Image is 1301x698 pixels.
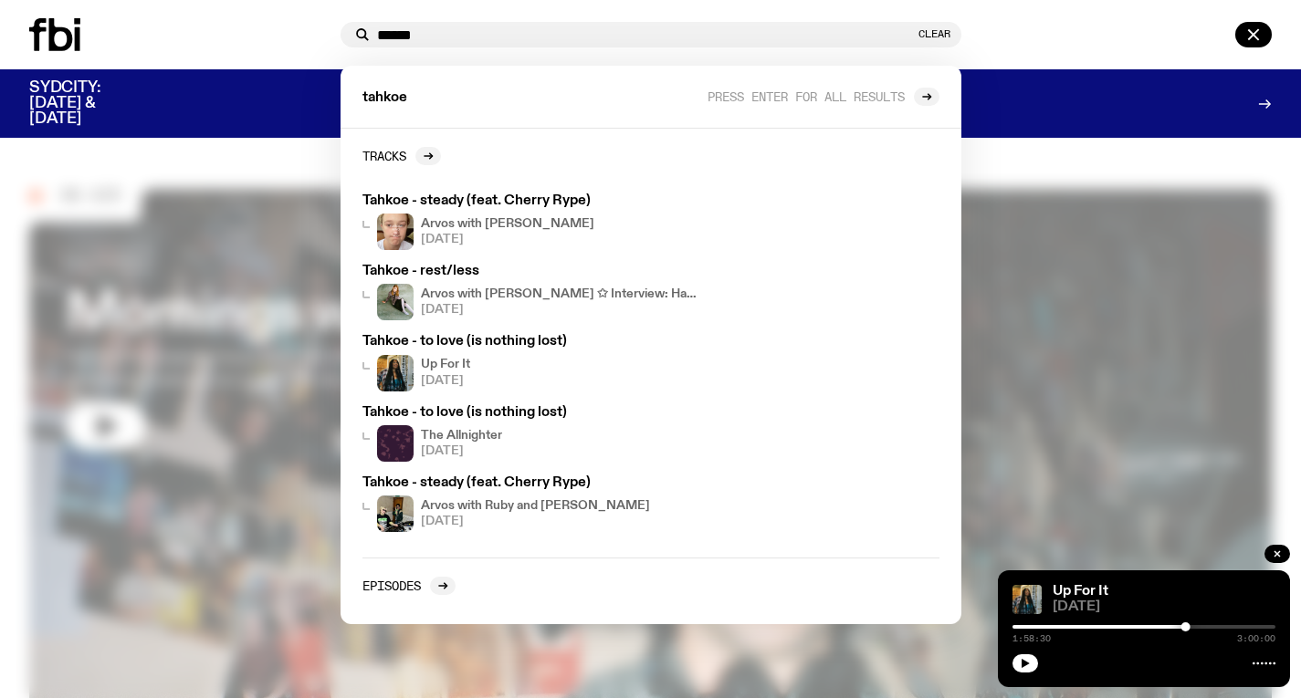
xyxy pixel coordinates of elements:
h4: Arvos with [PERSON_NAME] ✩ Interview: Hatchie [421,288,698,300]
a: Tahkoe - steady (feat. Cherry Rype)Ruby wears a Collarbones t shirt and pretends to play the DJ d... [355,469,706,539]
span: Press enter for all results [708,89,905,103]
h3: SYDCITY: [DATE] & [DATE] [29,80,146,127]
h2: Tracks [362,149,406,162]
span: [DATE] [421,375,470,387]
span: [DATE] [421,445,502,457]
h4: Up For It [421,359,470,370]
a: Tahkoe - rest/lessGirl with long hair is sitting back on the ground comfortably Arvos with [PERSO... [355,257,706,328]
span: [DATE] [421,304,698,316]
img: Ruby wears a Collarbones t shirt and pretends to play the DJ decks, Al sings into a pringles can.... [377,495,414,532]
h3: Tahkoe - to love (is nothing lost) [362,406,698,420]
a: Tracks [362,147,441,165]
span: 1:58:30 [1012,634,1051,643]
img: Ify - a Brown Skin girl with black braided twists, looking up to the side with her tongue stickin... [377,355,414,391]
h3: Tahkoe - steady (feat. Cherry Rype) [362,194,698,208]
h4: Arvos with [PERSON_NAME] [421,218,594,230]
h2: Episodes [362,578,421,592]
a: Tahkoe - to love (is nothing lost)The Allnighter[DATE] [355,399,706,469]
h3: Tahkoe - steady (feat. Cherry Rype) [362,476,698,490]
h3: Tahkoe - to love (is nothing lost) [362,335,698,349]
span: [DATE] [1053,600,1275,614]
a: Episodes [362,577,456,595]
span: [DATE] [421,234,594,245]
span: [DATE] [421,516,650,527]
img: Girl with long hair is sitting back on the ground comfortably [377,284,414,320]
a: Press enter for all results [708,88,939,106]
a: Up For It [1053,584,1108,599]
h4: Arvos with Ruby and [PERSON_NAME] [421,500,650,512]
a: Tahkoe - to love (is nothing lost)Ify - a Brown Skin girl with black braided twists, looking up t... [355,328,706,398]
h3: Tahkoe - rest/less [362,265,698,278]
span: tahkoe [362,91,407,105]
img: Ify - a Brown Skin girl with black braided twists, looking up to the side with her tongue stickin... [1012,585,1042,614]
span: 3:00:00 [1237,634,1275,643]
a: Tahkoe - steady (feat. Cherry Rype)Arvos with [PERSON_NAME][DATE] [355,187,706,257]
button: Clear [918,29,950,39]
h4: The Allnighter [421,430,502,442]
